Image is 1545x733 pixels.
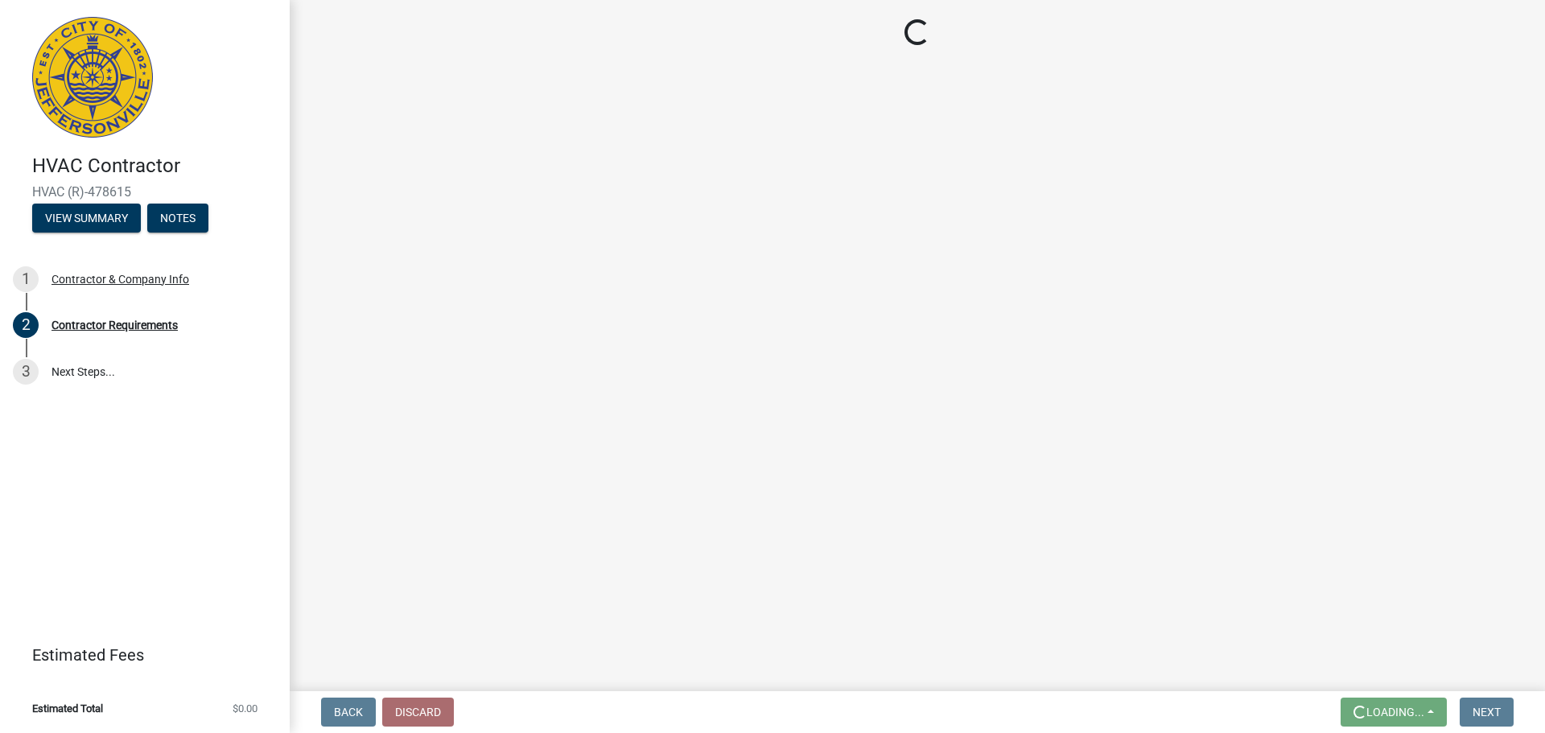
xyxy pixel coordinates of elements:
span: Next [1473,706,1501,719]
img: City of Jeffersonville, Indiana [32,17,153,138]
div: Contractor & Company Info [51,274,189,285]
span: Estimated Total [32,703,103,714]
button: View Summary [32,204,141,233]
button: Loading... [1341,698,1447,727]
span: Back [334,706,363,719]
div: Contractor Requirements [51,319,178,331]
span: $0.00 [233,703,257,714]
button: Discard [382,698,454,727]
div: 2 [13,312,39,338]
button: Notes [147,204,208,233]
button: Back [321,698,376,727]
span: HVAC (R)-478615 [32,184,257,200]
div: 1 [13,266,39,292]
span: Loading... [1366,706,1424,719]
div: 3 [13,359,39,385]
a: Estimated Fees [13,639,264,671]
wm-modal-confirm: Notes [147,212,208,225]
button: Next [1460,698,1514,727]
h4: HVAC Contractor [32,154,277,178]
wm-modal-confirm: Summary [32,212,141,225]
